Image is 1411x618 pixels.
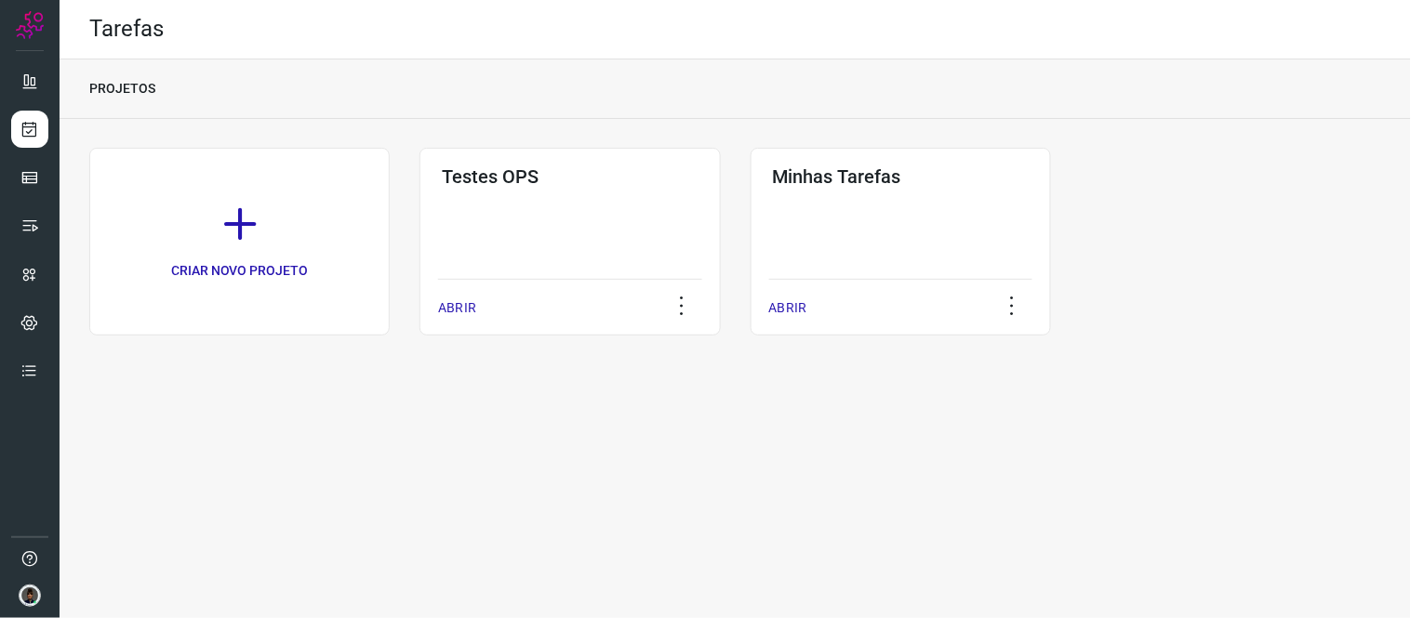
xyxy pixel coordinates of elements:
h3: Testes OPS [442,165,698,188]
img: Logo [16,11,44,39]
h3: Minhas Tarefas [773,165,1029,188]
h2: Tarefas [89,16,164,43]
p: CRIAR NOVO PROJETO [171,261,309,281]
p: ABRIR [438,298,476,318]
p: PROJETOS [89,79,155,99]
p: ABRIR [769,298,807,318]
img: d44150f10045ac5288e451a80f22ca79.png [19,585,41,607]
